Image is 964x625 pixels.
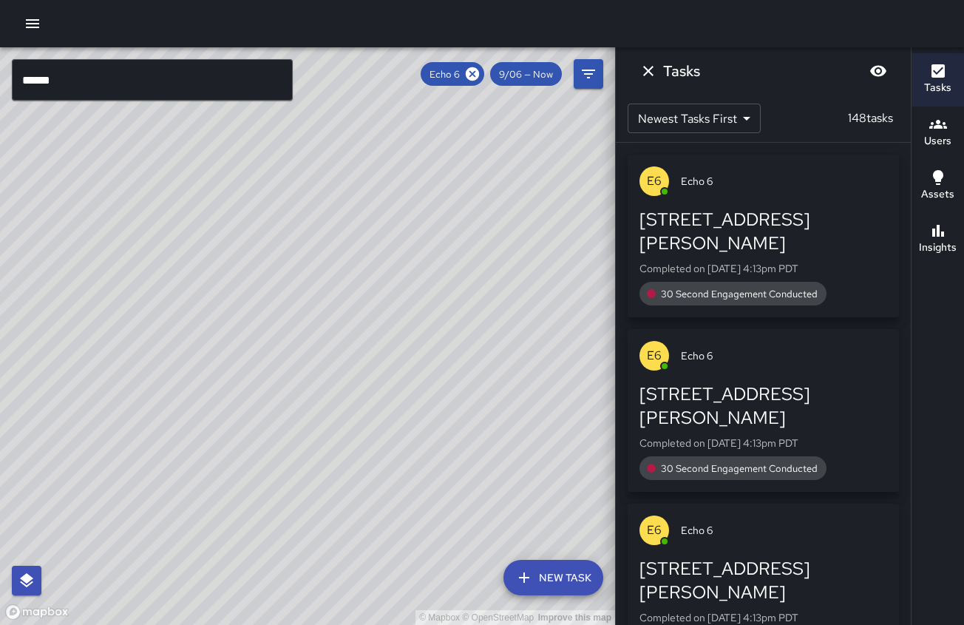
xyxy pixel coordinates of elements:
[924,80,951,96] h6: Tasks
[639,208,887,255] div: [STREET_ADDRESS][PERSON_NAME]
[681,348,887,363] span: Echo 6
[639,261,887,276] p: Completed on [DATE] 4:13pm PDT
[647,172,662,190] p: E6
[574,59,603,89] button: Filters
[663,59,700,83] h6: Tasks
[924,133,951,149] h6: Users
[421,68,469,81] span: Echo 6
[639,382,887,430] div: [STREET_ADDRESS][PERSON_NAME]
[639,557,887,604] div: [STREET_ADDRESS][PERSON_NAME]
[921,186,954,203] h6: Assets
[647,521,662,539] p: E6
[634,56,663,86] button: Dismiss
[421,62,484,86] div: Echo 6
[912,213,964,266] button: Insights
[503,560,603,595] button: New Task
[919,240,957,256] h6: Insights
[912,160,964,213] button: Assets
[652,288,826,300] span: 30 Second Engagement Conducted
[647,347,662,365] p: E6
[628,329,899,492] button: E6Echo 6[STREET_ADDRESS][PERSON_NAME]Completed on [DATE] 4:13pm PDT30 Second Engagement Conducted
[681,174,887,189] span: Echo 6
[912,107,964,160] button: Users
[912,53,964,107] button: Tasks
[842,109,899,127] p: 148 tasks
[490,68,562,81] span: 9/06 — Now
[628,155,899,317] button: E6Echo 6[STREET_ADDRESS][PERSON_NAME]Completed on [DATE] 4:13pm PDT30 Second Engagement Conducted
[681,523,887,538] span: Echo 6
[639,436,887,450] p: Completed on [DATE] 4:13pm PDT
[652,462,826,475] span: 30 Second Engagement Conducted
[863,56,893,86] button: Blur
[628,104,761,133] div: Newest Tasks First
[639,610,887,625] p: Completed on [DATE] 4:13pm PDT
